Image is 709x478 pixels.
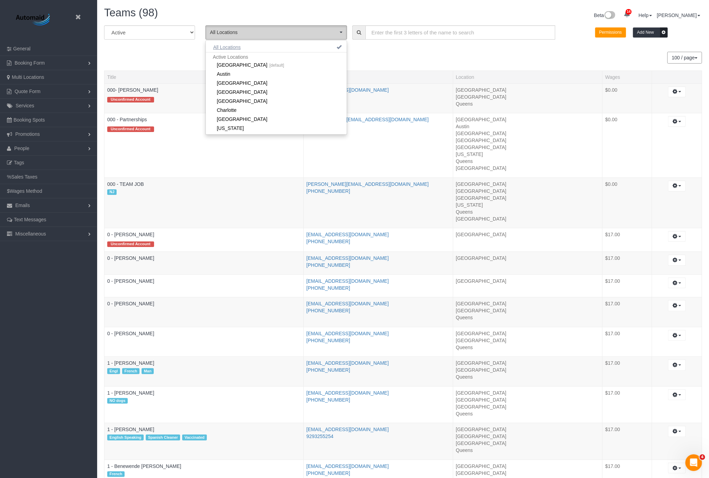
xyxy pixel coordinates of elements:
[206,52,347,61] span: Active Locations
[306,239,350,244] a: [PHONE_NUMBER]
[453,178,602,228] td: Location
[456,93,600,100] li: [GEOGRAPHIC_DATA]
[685,454,702,471] iframe: Intercom live chat
[104,297,304,327] td: Title
[107,337,301,339] div: Tags
[15,131,40,137] span: Promotions
[456,300,600,307] li: [GEOGRAPHIC_DATA]
[104,71,304,83] th: Title
[602,327,652,357] td: Wages
[15,231,46,237] span: Miscellaneous
[602,297,652,327] td: Wages
[14,146,29,151] span: People
[107,435,144,440] span: English Speaking
[104,228,304,252] td: Title
[304,274,453,297] td: Contact Info
[206,115,347,124] a: [GEOGRAPHIC_DATA]
[304,113,453,178] td: Contact Info
[107,123,301,134] div: Tags
[456,470,600,477] li: [GEOGRAPHIC_DATA]
[206,60,347,69] li: Manhattan
[104,274,304,297] td: Title
[456,278,600,285] li: [GEOGRAPHIC_DATA]
[206,124,347,133] a: [US_STATE]
[206,124,347,133] li: New Jersey
[107,360,154,366] a: 1 - [PERSON_NAME]
[107,331,154,336] a: 0 - [PERSON_NAME]
[306,262,350,268] a: [PHONE_NUMBER]
[456,403,600,410] li: [GEOGRAPHIC_DATA]
[107,301,154,306] a: 0 - [PERSON_NAME]
[205,25,347,40] button: All Locations
[456,195,600,201] li: [GEOGRAPHIC_DATA]
[453,228,602,252] td: Location
[639,13,652,18] a: Help
[107,396,301,405] div: Tags
[456,307,600,314] li: [GEOGRAPHIC_DATA]
[304,297,453,327] td: Contact Info
[107,126,154,132] span: Unconfirmed Account
[626,9,632,15] span: 14
[602,83,652,113] td: Wages
[206,42,248,52] button: All Locations
[456,86,600,93] li: [GEOGRAPHIC_DATA]
[456,314,600,321] li: Queens
[456,255,600,262] li: [GEOGRAPHIC_DATA]
[304,228,453,252] td: Contact Info
[104,178,304,228] td: Title
[306,338,350,343] a: [PHONE_NUMBER]
[453,357,602,387] td: Location
[700,454,705,460] span: 4
[14,160,24,165] span: Tags
[107,189,117,195] span: NJ
[107,278,154,284] a: 0 - [PERSON_NAME]
[104,327,304,357] td: Title
[456,337,600,344] li: [GEOGRAPHIC_DATA]
[306,397,350,403] a: [PHONE_NUMBER]
[602,178,652,228] td: Wages
[602,113,652,178] td: Wages
[16,103,34,108] span: Services
[456,447,600,454] li: Queens
[304,252,453,275] td: Contact Info
[453,274,602,297] td: Location
[304,357,453,387] td: Contact Info
[104,83,304,113] td: Title
[306,301,389,306] a: [EMAIL_ADDRESS][DOMAIN_NAME]
[602,274,652,297] td: Wages
[107,398,128,404] span: NO dogs
[453,83,602,113] td: Location
[456,123,600,130] li: Austin
[456,201,600,208] li: [US_STATE]
[104,386,304,423] td: Title
[456,144,600,151] li: [GEOGRAPHIC_DATA]
[456,137,600,144] li: [GEOGRAPHIC_DATA]
[107,262,301,263] div: Tags
[620,7,634,22] a: 14
[306,188,350,194] a: [PHONE_NUMBER]
[602,71,652,83] th: Wages
[104,113,304,178] td: Title
[107,471,125,477] span: French
[306,390,389,396] a: [EMAIL_ADDRESS][DOMAIN_NAME]
[456,158,600,165] li: Queens
[306,181,429,187] a: [PERSON_NAME][EMAIL_ADDRESS][DOMAIN_NAME]
[182,435,207,440] span: Vaccinated
[206,79,347,88] li: Boston
[206,97,347,106] li: Brooklyn
[456,188,600,195] li: [GEOGRAPHIC_DATA]
[456,366,600,373] li: [GEOGRAPHIC_DATA]
[668,52,702,64] nav: Pagination navigation
[602,386,652,423] td: Wages
[206,97,347,106] a: [GEOGRAPHIC_DATA]
[306,331,389,336] a: [EMAIL_ADDRESS][DOMAIN_NAME]
[306,87,389,93] a: [EMAIL_ADDRESS][DOMAIN_NAME]
[104,357,304,387] td: Title
[306,285,350,291] a: [PHONE_NUMBER]
[107,255,154,261] a: 0 - [PERSON_NAME]
[456,463,600,470] li: [GEOGRAPHIC_DATA]
[456,100,600,107] li: Queens
[206,60,347,69] a: [GEOGRAPHIC_DATA]
[107,93,301,104] div: Tags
